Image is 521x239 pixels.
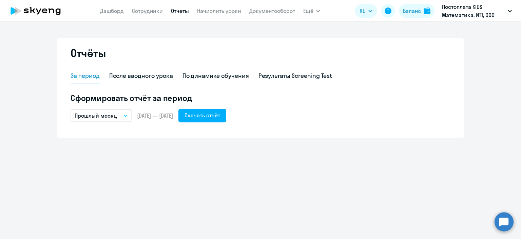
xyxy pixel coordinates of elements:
div: По динамике обучения [182,71,249,80]
div: Баланс [403,7,421,15]
p: Постоплата KIDS Математика, ИТ1, ООО [442,3,505,19]
div: Результаты Screening Test [258,71,332,80]
span: RU [360,7,366,15]
div: После вводного урока [109,71,173,80]
h5: Сформировать отчёт за период [71,92,450,103]
img: balance [424,7,430,14]
a: Дашборд [100,7,124,14]
button: Балансbalance [399,4,435,18]
a: Документооборот [249,7,295,14]
a: Начислить уроки [197,7,241,14]
div: Скачать отчёт [185,111,220,119]
a: Отчеты [171,7,189,14]
span: [DATE] — [DATE] [137,112,173,119]
button: Скачать отчёт [178,109,226,122]
span: Ещё [303,7,313,15]
button: Постоплата KIDS Математика, ИТ1, ООО [439,3,515,19]
div: За период [71,71,100,80]
h2: Отчёты [71,46,106,60]
button: Ещё [303,4,320,18]
button: Прошлый месяц [71,109,132,122]
p: Прошлый месяц [75,112,117,120]
a: Сотрудники [132,7,163,14]
button: RU [355,4,377,18]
